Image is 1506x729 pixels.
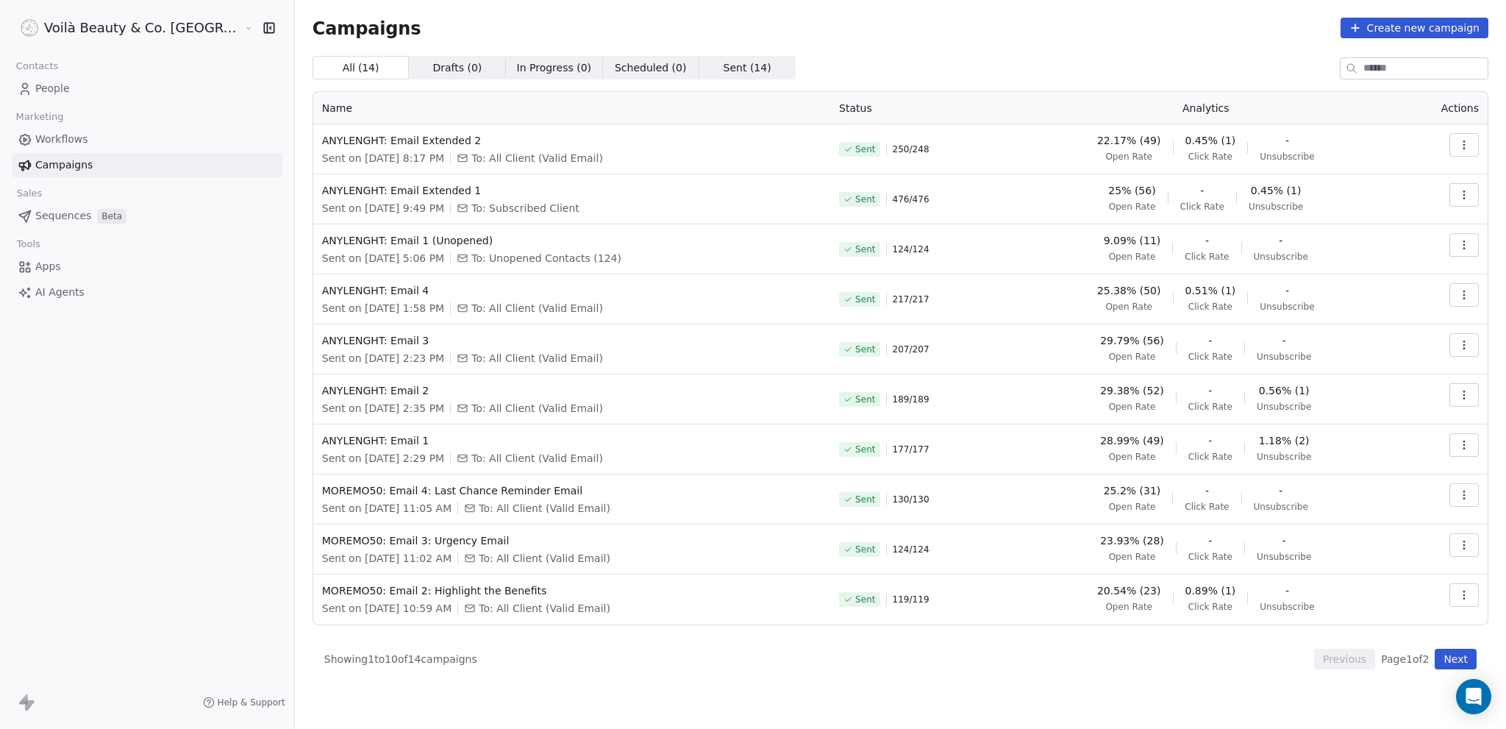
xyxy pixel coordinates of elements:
a: SequencesBeta [12,204,282,228]
span: AI Agents [35,285,85,300]
span: 0.56% (1) [1259,383,1310,398]
button: Voilà Beauty & Co. [GEOGRAPHIC_DATA] [18,15,233,40]
span: Beta [97,209,126,224]
span: Unsubscribe [1260,151,1314,163]
span: 25.2% (31) [1104,483,1161,498]
span: - [1205,233,1209,248]
button: Previous [1314,649,1375,669]
span: ANYLENGHT: Email Extended 1 [322,183,821,198]
span: Unsubscribe [1249,201,1303,213]
a: AI Agents [12,280,282,305]
span: To: All Client (Valid Email) [471,451,603,466]
span: Sent on [DATE] 5:06 PM [322,251,444,266]
span: 9.09% (11) [1104,233,1161,248]
span: People [35,81,70,96]
span: To: All Client (Valid Email) [471,151,603,166]
span: Sent on [DATE] 11:02 AM [322,551,452,566]
span: 177 / 177 [893,444,929,455]
span: To: Unopened Contacts (124) [471,251,621,266]
span: Unsubscribe [1257,401,1311,413]
span: - [1285,583,1289,598]
span: Sales [10,182,49,205]
span: Unsubscribe [1260,301,1314,313]
span: Click Rate [1188,301,1232,313]
span: Unsubscribe [1257,451,1311,463]
span: Unsubscribe [1257,351,1311,363]
span: Open Rate [1109,501,1156,513]
span: 20.54% (23) [1097,583,1161,598]
span: Drafts ( 0 ) [432,60,482,76]
span: 476 / 476 [893,193,929,205]
span: ANYLENGHT: Email 3 [322,333,821,348]
span: - [1279,233,1282,248]
span: 124 / 124 [893,544,929,555]
span: Sent [855,444,875,455]
img: Voila_Beauty_And_Co_Logo.png [21,19,38,37]
span: Open Rate [1105,301,1152,313]
span: Click Rate [1180,201,1224,213]
span: 130 / 130 [893,494,929,505]
span: - [1205,483,1209,498]
th: Name [313,92,830,124]
span: Sent [855,344,875,355]
span: Page 1 of 2 [1381,652,1429,666]
div: Open Intercom Messenger [1456,679,1491,714]
button: Create new campaign [1341,18,1488,38]
span: 207 / 207 [893,344,929,355]
span: Click Rate [1188,551,1232,563]
span: To: All Client (Valid Email) [479,601,610,616]
span: ANYLENGHT: Email 1 [322,433,821,448]
span: Sent on [DATE] 8:17 PM [322,151,444,166]
span: Sent [855,294,875,305]
span: Sent on [DATE] 11:05 AM [322,501,452,516]
span: Sent [855,193,875,205]
span: 250 / 248 [893,143,929,155]
span: Open Rate [1105,601,1152,613]
span: 25.38% (50) [1097,283,1161,298]
span: Click Rate [1188,601,1232,613]
a: People [12,77,282,101]
span: To: All Client (Valid Email) [471,401,603,416]
span: - [1279,483,1282,498]
span: Click Rate [1185,251,1229,263]
span: MOREMO50: Email 2: Highlight the Benefits [322,583,821,598]
span: Help & Support [218,697,285,708]
span: ANYLENGHT: Email Extended 2 [322,133,821,148]
span: To: All Client (Valid Email) [479,551,610,566]
span: Sent on [DATE] 9:49 PM [322,201,444,216]
button: Next [1435,649,1477,669]
span: Campaigns [313,18,421,38]
span: 25% (56) [1108,183,1155,198]
span: Sent on [DATE] 2:35 PM [322,401,444,416]
span: 29.79% (56) [1100,333,1164,348]
span: Open Rate [1109,551,1156,563]
span: 0.51% (1) [1185,283,1236,298]
span: Sent on [DATE] 1:58 PM [322,301,444,316]
span: Sent [855,143,875,155]
span: Sent on [DATE] 10:59 AM [322,601,452,616]
span: Click Rate [1188,401,1232,413]
span: To: All Client (Valid Email) [471,301,603,316]
span: - [1208,383,1212,398]
span: ANYLENGHT: Email 2 [322,383,821,398]
span: Unsubscribe [1257,551,1311,563]
span: 0.89% (1) [1185,583,1236,598]
th: Status [830,92,1014,124]
span: Marketing [10,106,70,128]
span: Campaigns [35,157,93,173]
a: Apps [12,255,282,279]
span: Click Rate [1188,451,1232,463]
span: - [1282,333,1286,348]
span: 1.18% (2) [1259,433,1310,448]
span: Sent on [DATE] 2:23 PM [322,351,444,366]
span: ANYLENGHT: Email 4 [322,283,821,298]
span: 29.38% (52) [1100,383,1164,398]
span: Sent [855,394,875,405]
span: Click Rate [1188,351,1232,363]
span: Unsubscribe [1254,501,1308,513]
span: To: Subscribed Client [471,201,579,216]
a: Help & Support [203,697,285,708]
span: - [1282,533,1286,548]
span: Scheduled ( 0 ) [615,60,687,76]
span: MOREMO50: Email 3: Urgency Email [322,533,821,548]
